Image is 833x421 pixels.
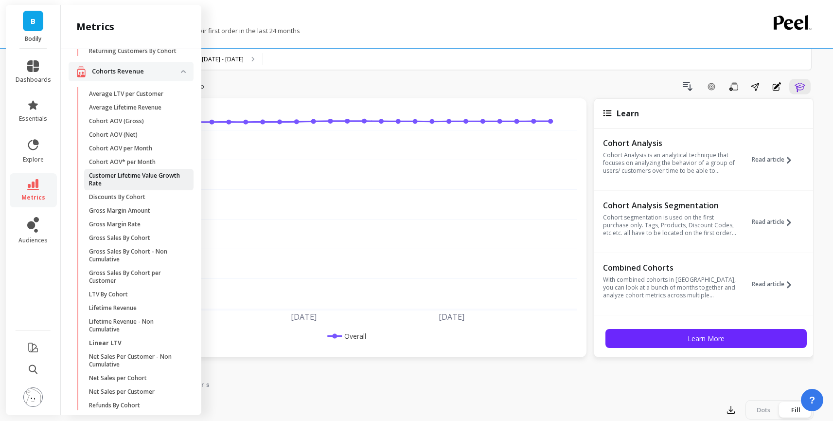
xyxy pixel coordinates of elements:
[780,402,812,418] div: Fill
[89,47,177,55] p: Returning Customers By Cohort
[89,193,145,201] p: Discounts By Cohort
[603,151,737,175] p: Cohort Analysis is an analytical technique that focuses on analyzing the behavior of a group of u...
[809,393,815,407] span: ?
[603,276,737,299] p: With combined cohorts in [GEOGRAPHIC_DATA], you can look at a bunch of months together and analyz...
[752,137,798,182] button: Read article
[89,131,138,139] p: Cohort AOV (Net)
[603,201,737,210] p: Cohort Analysis Segmentation
[76,20,114,34] h2: metrics
[89,172,182,187] p: Customer Lifetime Value Growth Rate
[89,388,155,396] p: Net Sales per Customer
[76,66,86,78] img: navigation item icon
[688,334,725,343] span: Learn More
[89,207,150,215] p: Gross Margin Amount
[89,402,140,409] p: Refunds By Cohort
[89,90,163,98] p: Average LTV per Customer
[23,387,43,407] img: profile picture
[752,262,798,307] button: Read article
[752,156,784,164] span: Read article
[89,145,152,152] p: Cohort AOV per Month
[752,218,784,226] span: Read article
[752,200,798,244] button: Read article
[603,263,737,273] p: Combined Cohorts
[89,269,182,285] p: Gross Sales By Cohort per Customer
[605,329,807,348] button: Learn More
[89,304,137,312] p: Lifetime Revenue
[89,248,182,263] p: Gross Sales By Cohort - Non Cumulative
[31,16,35,27] span: B
[603,138,737,148] p: Cohort Analysis
[603,214,737,237] p: Cohort segmentation is used on the first purchase only. Tags, Products, Discount Codes, etc.etc. ...
[23,156,44,164] span: explore
[18,237,48,244] span: audiences
[82,372,814,394] nav: Tabs
[16,35,51,43] p: Bodily
[89,291,128,298] p: LTV By Cohort
[89,104,161,111] p: Average Lifetime Revenue
[21,194,45,201] span: metrics
[92,67,181,76] p: Cohorts Revenue
[89,234,150,242] p: Gross Sales By Cohort
[747,402,780,418] div: Dots
[89,339,122,347] p: Linear LTV
[89,318,182,333] p: Lifetime Revenue - Non Cumulative
[801,389,823,411] button: ?
[752,280,784,288] span: Read article
[16,76,51,84] span: dashboards
[89,158,156,166] p: Cohort AOV* per Month
[89,220,141,228] p: Gross Margin Rate
[617,108,639,119] span: Learn
[181,70,186,73] img: down caret icon
[89,374,147,382] p: Net Sales per Cohort
[89,117,144,125] p: Cohort AOV (Gross)
[19,115,47,123] span: essentials
[89,353,182,368] p: Net Sales Per Customer - Non Cumulative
